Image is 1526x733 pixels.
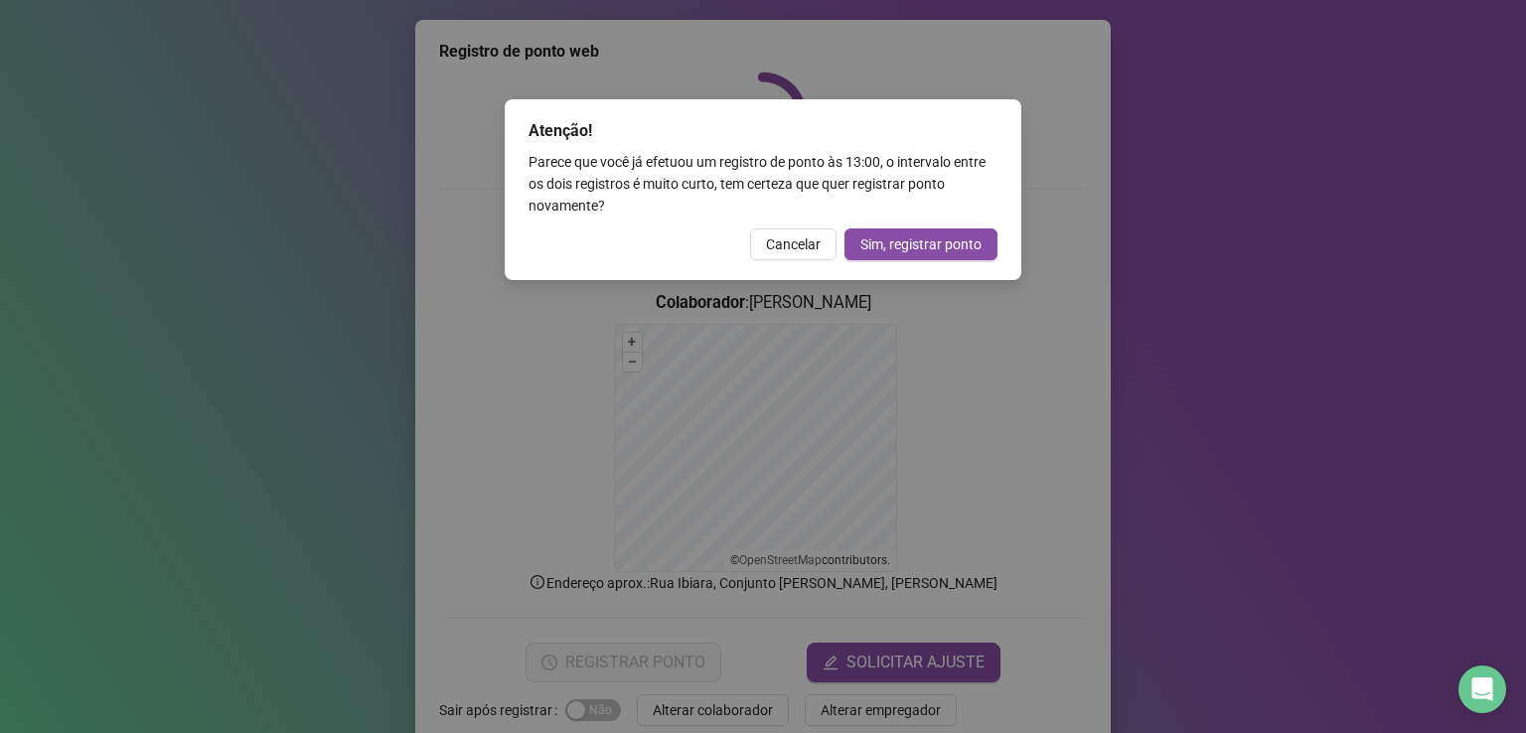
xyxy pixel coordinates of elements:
button: Sim, registrar ponto [844,228,997,260]
div: Atenção! [529,119,997,143]
div: Open Intercom Messenger [1458,665,1506,713]
span: Sim, registrar ponto [860,233,982,255]
button: Cancelar [750,228,837,260]
span: Cancelar [766,233,821,255]
div: Parece que você já efetuou um registro de ponto às 13:00 , o intervalo entre os dois registros é ... [529,151,997,217]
